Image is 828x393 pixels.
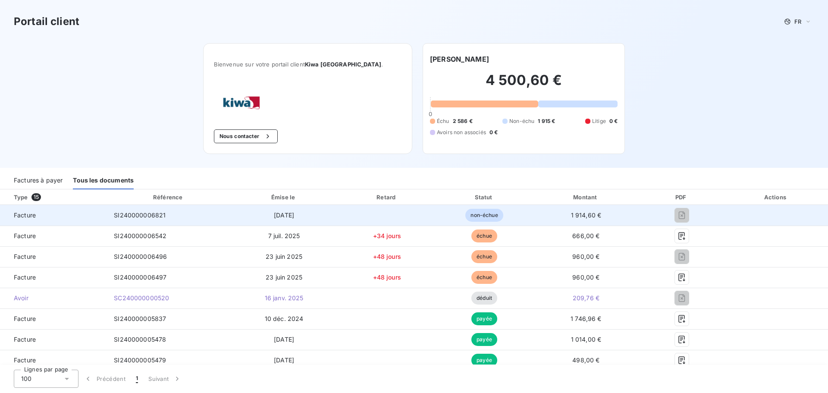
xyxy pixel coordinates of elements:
span: 1 [136,374,138,383]
img: Company logo [214,88,269,116]
span: 0 [429,110,432,117]
span: 1 915 € [538,117,555,125]
div: Tous les documents [73,171,134,189]
span: payée [471,312,497,325]
span: non-échue [465,209,503,222]
button: Suivant [143,370,187,388]
span: 7 juil. 2025 [268,232,300,239]
span: Bienvenue sur votre portail client . [214,61,401,68]
div: Retard [339,193,435,201]
span: Échu [437,117,449,125]
span: [DATE] [274,356,294,364]
h6: [PERSON_NAME] [430,54,489,64]
span: SI240000006542 [114,232,166,239]
div: Statut [438,193,530,201]
span: Avoirs non associés [437,129,486,136]
span: payée [471,354,497,367]
span: échue [471,271,497,284]
span: 10 déc. 2024 [265,315,304,322]
span: Litige [592,117,606,125]
span: 1 746,96 € [571,315,602,322]
span: 209,76 € [573,294,599,302]
span: SI240000005478 [114,336,166,343]
button: Nous contacter [214,129,278,143]
span: +48 jours [373,253,401,260]
span: 15 [31,193,41,201]
div: Montant [534,193,638,201]
span: SI240000006497 [114,274,166,281]
span: SI240000006496 [114,253,167,260]
span: Facture [7,356,100,365]
button: 1 [131,370,143,388]
span: 0 € [489,129,498,136]
span: 960,00 € [572,253,599,260]
span: +34 jours [373,232,401,239]
span: [DATE] [274,336,294,343]
span: SC240000000520 [114,294,169,302]
span: Non-échu [509,117,534,125]
span: [DATE] [274,211,294,219]
span: Facture [7,314,100,323]
span: déduit [471,292,497,305]
span: payée [471,333,497,346]
span: Facture [7,232,100,240]
span: Avoir [7,294,100,302]
span: SI240000006821 [114,211,166,219]
div: Référence [153,194,182,201]
div: Émise le [232,193,336,201]
h2: 4 500,60 € [430,72,618,97]
span: 666,00 € [572,232,599,239]
span: FR [794,18,801,25]
span: Facture [7,252,100,261]
span: 498,00 € [572,356,599,364]
div: Actions [726,193,826,201]
span: 0 € [609,117,618,125]
div: Type [9,193,105,201]
span: 100 [21,374,31,383]
span: 1 914,60 € [571,211,602,219]
div: Factures à payer [14,171,63,189]
span: échue [471,230,497,242]
span: Facture [7,335,100,344]
div: PDF [641,193,722,201]
h3: Portail client [14,14,79,29]
span: 16 janv. 2025 [265,294,304,302]
span: 23 juin 2025 [266,274,302,281]
span: 960,00 € [572,274,599,281]
span: SI240000005837 [114,315,166,322]
span: SI240000005479 [114,356,166,364]
button: Précédent [78,370,131,388]
span: échue [471,250,497,263]
span: 2 586 € [453,117,473,125]
span: +48 jours [373,274,401,281]
span: Facture [7,273,100,282]
span: 23 juin 2025 [266,253,302,260]
span: 1 014,00 € [571,336,602,343]
span: Kiwa [GEOGRAPHIC_DATA] [305,61,381,68]
span: Facture [7,211,100,220]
